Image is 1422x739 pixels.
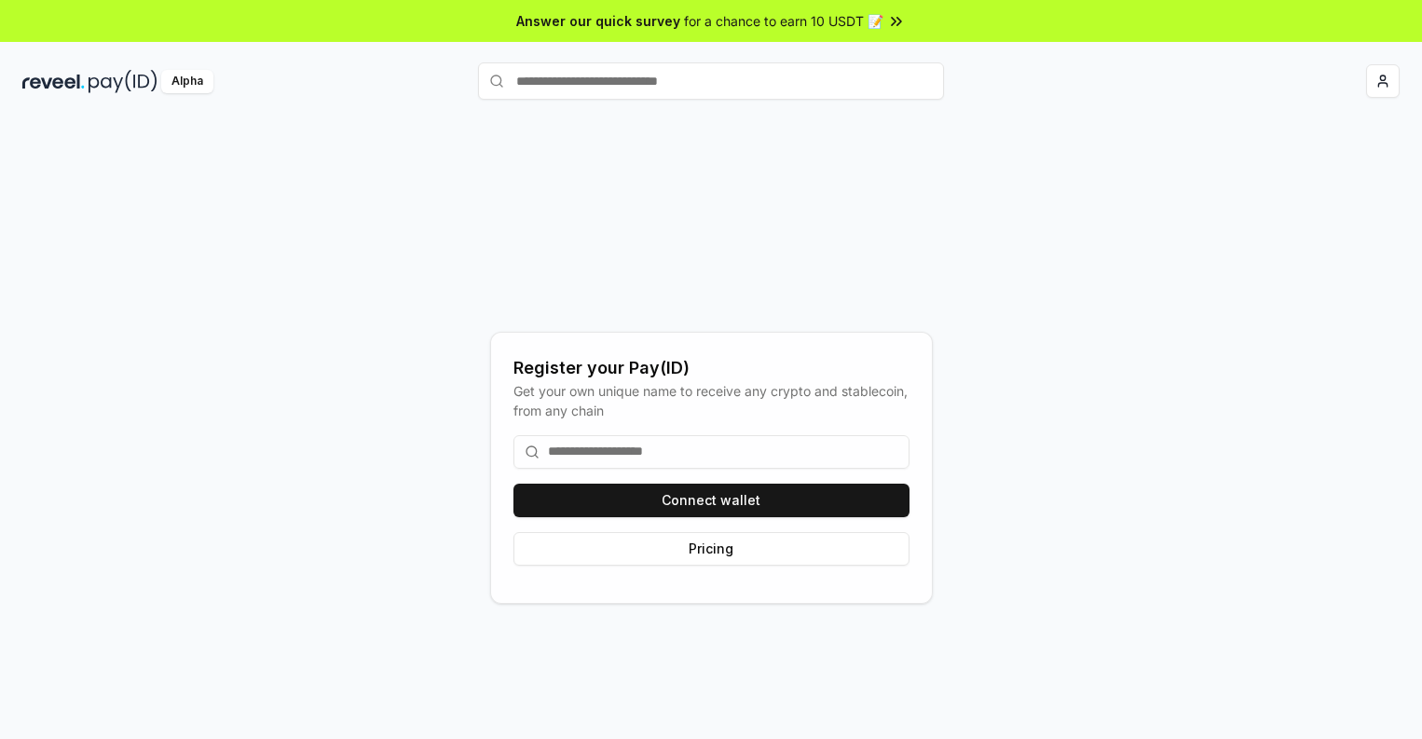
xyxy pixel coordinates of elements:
span: Answer our quick survey [516,11,680,31]
div: Get your own unique name to receive any crypto and stablecoin, from any chain [513,381,909,420]
button: Pricing [513,532,909,566]
img: pay_id [89,70,157,93]
span: for a chance to earn 10 USDT 📝 [684,11,883,31]
button: Connect wallet [513,484,909,517]
img: reveel_dark [22,70,85,93]
div: Alpha [161,70,213,93]
div: Register your Pay(ID) [513,355,909,381]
